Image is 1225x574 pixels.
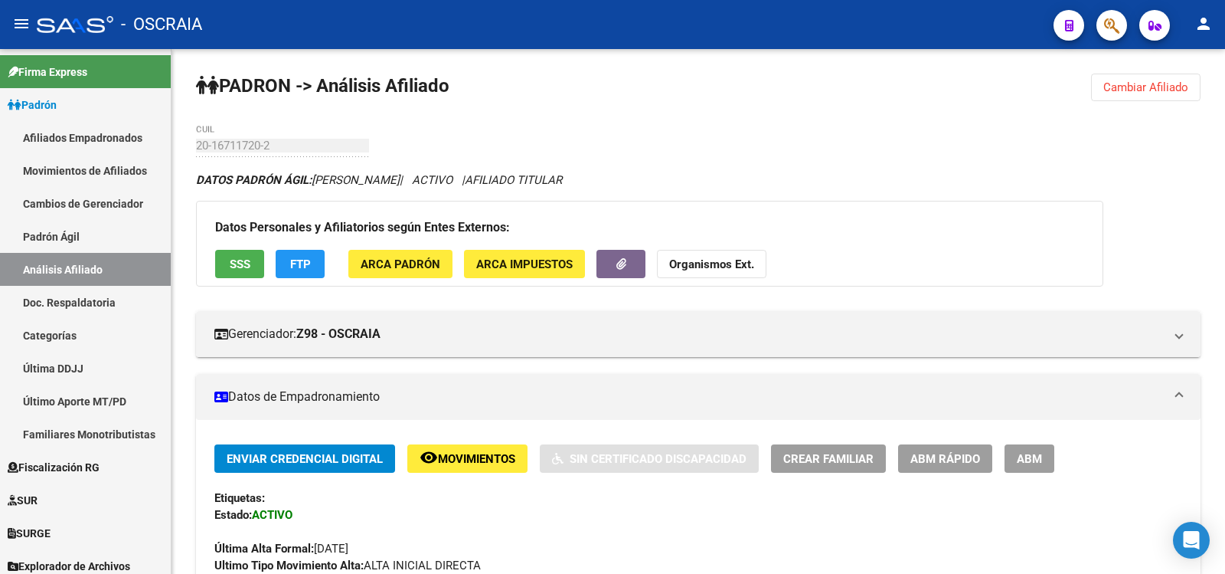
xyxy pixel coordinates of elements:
[214,326,1164,343] mat-panel-title: Gerenciador:
[214,491,265,505] strong: Etiquetas:
[196,173,312,187] strong: DATOS PADRÓN ÁGIL:
[465,173,562,187] span: AFILIADO TITULAR
[898,444,992,473] button: ABM Rápido
[230,257,250,271] span: SSS
[196,311,1200,357] mat-expansion-panel-header: Gerenciador:Z98 - OSCRAIA
[657,250,766,278] button: Organismos Ext.
[252,508,292,522] strong: ACTIVO
[348,250,452,278] button: ARCA Padrón
[8,492,38,509] span: SUR
[214,542,314,556] strong: Última Alta Formal:
[420,448,438,467] mat-icon: remove_red_eye
[196,173,400,187] span: [PERSON_NAME]
[196,374,1200,420] mat-expansion-panel-header: Datos de Empadronamiento
[540,444,759,473] button: Sin Certificado Discapacidad
[407,444,528,473] button: Movimientos
[8,525,51,542] span: SURGE
[215,217,1084,238] h3: Datos Personales y Afiliatorios según Entes Externos:
[8,459,100,476] span: Fiscalización RG
[121,8,202,41] span: - OSCRAIA
[1103,80,1188,94] span: Cambiar Afiliado
[476,257,573,271] span: ARCA Impuestos
[276,250,325,278] button: FTP
[1173,522,1210,559] div: Open Intercom Messenger
[296,326,381,343] strong: Z98 - OSCRAIA
[214,559,481,572] span: ALTA INICIAL DIRECTA
[771,444,886,473] button: Crear Familiar
[214,508,252,522] strong: Estado:
[438,452,515,466] span: Movimientos
[290,257,311,271] span: FTP
[227,452,383,466] span: Enviar Credencial Digital
[214,444,395,473] button: Enviar Credencial Digital
[1194,15,1213,33] mat-icon: person
[464,250,585,278] button: ARCA Impuestos
[8,97,57,113] span: Padrón
[214,559,364,572] strong: Ultimo Tipo Movimiento Alta:
[12,15,31,33] mat-icon: menu
[8,64,87,80] span: Firma Express
[1091,74,1200,101] button: Cambiar Afiliado
[196,75,449,97] strong: PADRON -> Análisis Afiliado
[1004,444,1054,473] button: ABM
[214,389,1164,405] mat-panel-title: Datos de Empadronamiento
[361,257,440,271] span: ARCA Padrón
[214,542,348,556] span: [DATE]
[570,452,746,466] span: Sin Certificado Discapacidad
[910,452,980,466] span: ABM Rápido
[215,250,264,278] button: SSS
[1017,452,1042,466] span: ABM
[196,173,562,187] i: | ACTIVO |
[783,452,874,466] span: Crear Familiar
[669,257,754,271] strong: Organismos Ext.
